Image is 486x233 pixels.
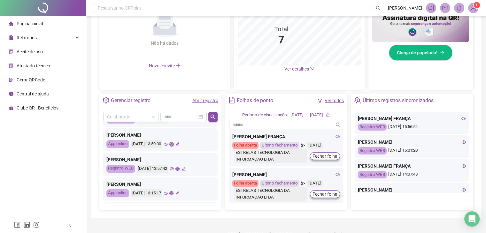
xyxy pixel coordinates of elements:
[336,134,340,139] span: eye
[442,5,448,11] span: mail
[301,142,305,149] span: send
[468,3,478,13] img: 92355
[9,49,13,54] span: audit
[388,4,422,11] span: [PERSON_NAME]
[242,112,288,118] div: Período de visualização:
[68,223,72,228] span: left
[175,167,180,171] span: global
[106,156,214,163] div: [PERSON_NAME]
[358,124,387,131] div: Registro WEB
[17,21,43,26] span: Página inicial
[232,142,258,149] div: Folha aberta
[363,95,434,106] div: Últimos registros sincronizados
[306,112,307,118] div: -
[33,222,40,228] span: instagram
[461,164,466,168] span: eye
[106,165,135,173] div: Registro WEB
[301,180,305,187] span: send
[234,149,308,163] div: ESTRELAS TECNOLOGIA DA INFORMAÇÃO LTDA
[106,181,214,188] div: [PERSON_NAME]
[326,112,330,117] span: edit
[397,49,437,56] span: Chega de papelada!
[310,152,340,160] button: Fechar folha
[310,66,314,71] span: down
[170,167,174,171] span: eye
[17,77,45,82] span: Gerar QRCode
[310,190,340,198] button: Fechar folha
[175,142,180,146] span: edit
[106,140,129,148] div: App online
[260,142,299,149] div: Último fechamento
[176,63,181,68] span: plus
[232,171,340,178] div: [PERSON_NAME]
[169,191,174,195] span: global
[237,95,273,106] div: Folhas de ponto
[9,21,13,26] span: home
[358,186,466,193] div: [PERSON_NAME]
[210,114,215,119] span: search
[9,35,13,40] span: file
[389,45,452,61] button: Chega de papelada!
[358,171,387,178] div: Registro WEB
[358,162,466,169] div: [PERSON_NAME] FRANÇA
[111,95,150,106] div: Gerenciar registro
[149,63,181,68] span: Novo convite
[358,147,466,154] div: [DATE] 15:01:20
[164,191,168,195] span: eye
[131,189,162,197] div: [DATE] 13:15:17
[106,132,214,139] div: [PERSON_NAME]
[17,63,50,68] span: Atestado técnico
[312,191,337,198] span: Fechar folha
[358,147,387,154] div: Registro WEB
[307,180,323,187] div: [DATE]
[461,188,466,192] span: eye
[17,35,37,40] span: Relatórios
[461,140,466,144] span: eye
[336,172,340,177] span: eye
[9,64,13,68] span: solution
[232,133,340,140] div: [PERSON_NAME] FRANÇA
[192,98,218,103] a: Abrir registro
[475,3,478,7] span: 1
[354,97,361,103] span: team
[312,153,337,160] span: Fechar folha
[131,140,162,148] div: [DATE] 13:59:30
[9,106,13,110] span: gift
[325,98,344,103] a: Ver todos
[456,5,462,11] span: bell
[376,6,381,11] span: search
[474,2,480,8] sup: Atualize o seu contato no menu Meus Dados
[135,40,194,47] div: Não há dados
[461,116,466,121] span: eye
[284,66,309,71] span: Ver detalhes
[428,5,434,11] span: notification
[17,105,58,110] span: Clube QR - Beneficios
[164,142,168,146] span: eye
[358,171,466,178] div: [DATE] 14:07:48
[9,78,13,82] span: qrcode
[464,211,480,227] div: Open Intercom Messenger
[103,97,109,103] span: setting
[17,49,43,54] span: Aceite de uso
[290,112,304,118] div: [DATE]
[137,165,168,173] div: [DATE] 13:57:42
[372,10,469,42] img: banner%2F02c71560-61a6-44d4-94b9-c8ab97240462.png
[310,112,323,118] div: [DATE]
[318,98,322,103] span: filter
[307,142,323,149] div: [DATE]
[234,187,308,201] div: ESTRELAS TECNOLOGIA DA INFORMAÇÃO LTDA
[336,122,341,127] span: search
[232,180,258,187] div: Folha aberta
[181,167,186,171] span: edit
[358,139,466,146] div: [PERSON_NAME]
[9,92,13,96] span: info-circle
[284,66,314,71] a: Ver detalhes down
[228,97,235,103] span: file-text
[14,222,20,228] span: facebook
[358,124,466,131] div: [DATE] 15:56:54
[260,180,299,187] div: Último fechamento
[17,91,49,96] span: Central de ajuda
[440,50,444,55] span: arrow-right
[175,191,180,195] span: edit
[106,189,129,197] div: App online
